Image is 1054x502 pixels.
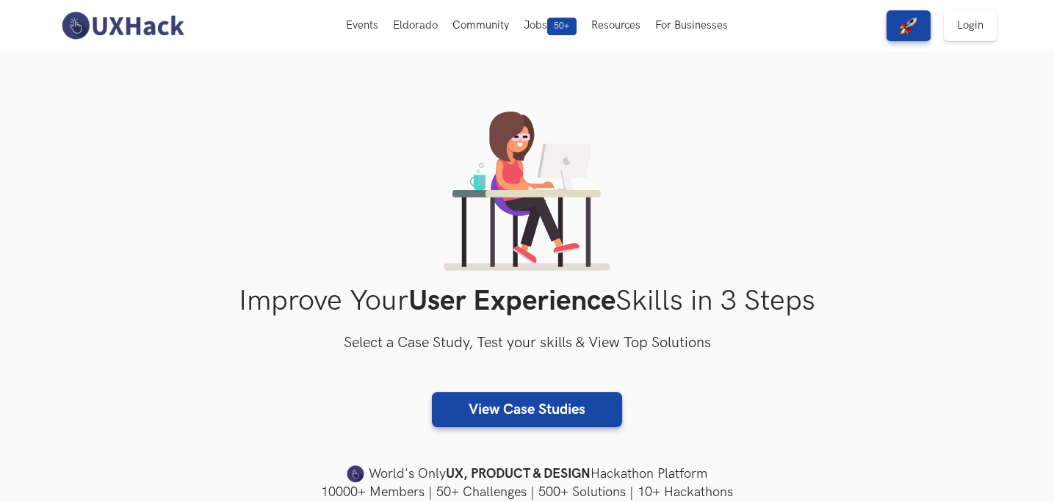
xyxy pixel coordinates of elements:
[57,284,997,319] h1: Improve Your Skills in 3 Steps
[944,10,997,41] a: Login
[432,392,622,427] a: View Case Studies
[57,332,997,355] h3: Select a Case Study, Test your skills & View Top Solutions
[446,464,591,484] strong: UX, PRODUCT & DESIGN
[547,18,577,35] span: 50+
[408,284,616,319] strong: User Experience
[900,17,917,34] img: rocket
[57,10,188,41] img: UXHack-logo.png
[347,465,364,484] img: uxhack-favicon-image.png
[57,464,997,484] h4: World's Only Hackathon Platform
[57,483,997,501] h4: 10000+ Members | 50+ Challenges | 500+ Solutions | 10+ Hackathons
[444,112,610,271] img: lady working on laptop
